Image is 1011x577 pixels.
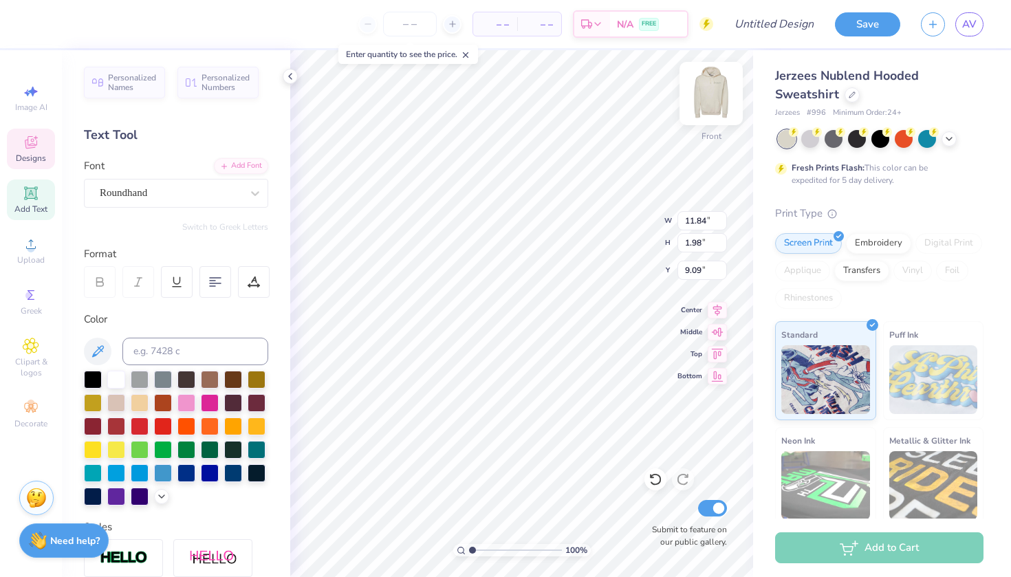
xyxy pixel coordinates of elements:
[214,158,268,174] div: Add Font
[677,327,702,337] span: Middle
[644,523,727,548] label: Submit to feature on our public gallery.
[915,233,982,254] div: Digital Print
[781,345,870,414] img: Standard
[702,130,721,142] div: Front
[677,305,702,315] span: Center
[962,17,977,32] span: AV
[50,534,100,547] strong: Need help?
[781,433,815,448] span: Neon Ink
[775,67,919,102] span: Jerzees Nublend Hooded Sweatshirt
[889,327,918,342] span: Puff Ink
[846,233,911,254] div: Embroidery
[17,254,45,265] span: Upload
[525,17,553,32] span: – –
[642,19,656,29] span: FREE
[338,45,478,64] div: Enter quantity to see the price.
[100,550,148,566] img: Stroke
[889,433,970,448] span: Metallic & Glitter Ink
[617,17,633,32] span: N/A
[14,418,47,429] span: Decorate
[84,158,105,174] label: Font
[775,233,842,254] div: Screen Print
[16,153,46,164] span: Designs
[833,107,902,119] span: Minimum Order: 24 +
[182,221,268,232] button: Switch to Greek Letters
[775,288,842,309] div: Rhinestones
[14,204,47,215] span: Add Text
[893,261,932,281] div: Vinyl
[122,338,268,365] input: e.g. 7428 c
[84,246,270,262] div: Format
[383,12,437,36] input: – –
[936,261,968,281] div: Foil
[807,107,826,119] span: # 996
[108,73,157,92] span: Personalized Names
[677,349,702,359] span: Top
[84,126,268,144] div: Text Tool
[775,261,830,281] div: Applique
[834,261,889,281] div: Transfers
[684,66,739,121] img: Front
[21,305,42,316] span: Greek
[15,102,47,113] span: Image AI
[955,12,983,36] a: AV
[84,519,268,535] div: Styles
[202,73,250,92] span: Personalized Numbers
[565,544,587,556] span: 100 %
[775,107,800,119] span: Jerzees
[84,312,268,327] div: Color
[677,371,702,381] span: Bottom
[835,12,900,36] button: Save
[7,356,55,378] span: Clipart & logos
[889,345,978,414] img: Puff Ink
[889,451,978,520] img: Metallic & Glitter Ink
[724,10,825,38] input: Untitled Design
[781,451,870,520] img: Neon Ink
[189,549,237,567] img: Shadow
[781,327,818,342] span: Standard
[481,17,509,32] span: – –
[775,206,983,221] div: Print Type
[792,162,961,186] div: This color can be expedited for 5 day delivery.
[792,162,865,173] strong: Fresh Prints Flash:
